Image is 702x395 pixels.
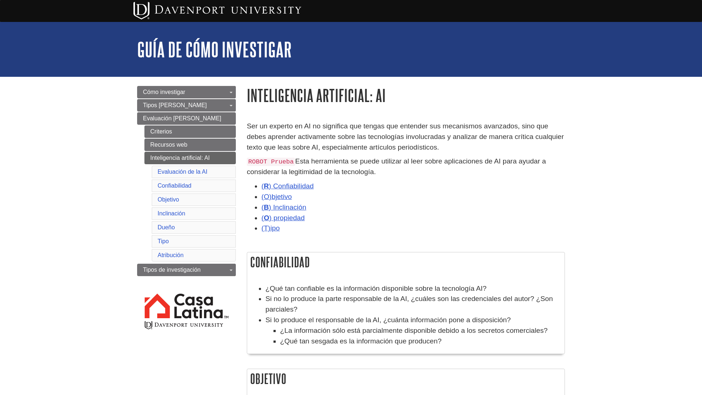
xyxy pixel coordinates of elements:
[137,38,292,61] a: Guía de cómo investigar
[261,224,280,232] a: (T)ipo​
[280,336,561,347] li: ¿Qué tan sesgada es la información que producen?
[264,203,269,211] strong: B
[261,214,305,222] a: (O) propiedad
[133,2,301,19] img: Davenport University
[137,86,236,98] a: Cómo investigar
[137,112,236,125] a: Evaluación [PERSON_NAME]
[261,203,306,211] a: (B) Inclinación​
[265,283,561,294] li: ¿Qué tan confiable es la información disponible sobre la tecnología AI?
[158,183,192,189] a: Confiabilidad
[264,214,269,222] strong: O
[158,196,179,203] a: Objetivo
[247,158,295,166] code: ROBOT Prueba
[247,156,565,177] p: Esta herramienta se puede utilizar al leer sobre aplicaciones de AI para ayudar a considerar la l...
[137,86,236,343] div: Guide Page Menu
[144,139,236,151] a: Recursos web
[247,86,565,105] h1: Inteligencia artificial: AI
[158,210,185,217] a: Inclinación
[264,182,269,190] strong: R
[158,224,175,230] a: Dueño
[265,315,561,346] li: Si lo produce el responsable de la AI, ¿cuánta información pone a disposición?
[158,252,184,258] a: Atribución
[265,294,561,315] li: Si no lo produce la parte responsable de la AI, ¿cuáles son las credenciales del autor? ¿Son parc...
[143,89,185,95] span: Cómo investigar
[158,169,207,175] a: Evaluación de la AI
[137,99,236,112] a: Tipos [PERSON_NAME]
[143,267,201,273] span: Tipos de investigación
[158,238,169,244] a: Tipo
[143,115,221,121] span: Evaluación [PERSON_NAME]
[137,264,236,276] a: Tipos de investigación
[280,326,561,336] li: ¿La información sólo está parcialmente disponible debido a los secretos comerciales?
[247,121,565,153] p: Ser un experto en AI no significa que tengas que entender sus mecanismos avanzados, sino que debe...
[261,182,314,190] a: (R) Confiabilidad
[143,102,207,108] span: Tipos [PERSON_NAME]
[247,252,565,272] h2: Confiabilidad
[144,125,236,138] a: Criterios
[247,369,565,388] h2: Objetivo
[144,152,236,164] a: Inteligencia artificial: AI
[261,193,292,200] a: (O)bjetivo​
